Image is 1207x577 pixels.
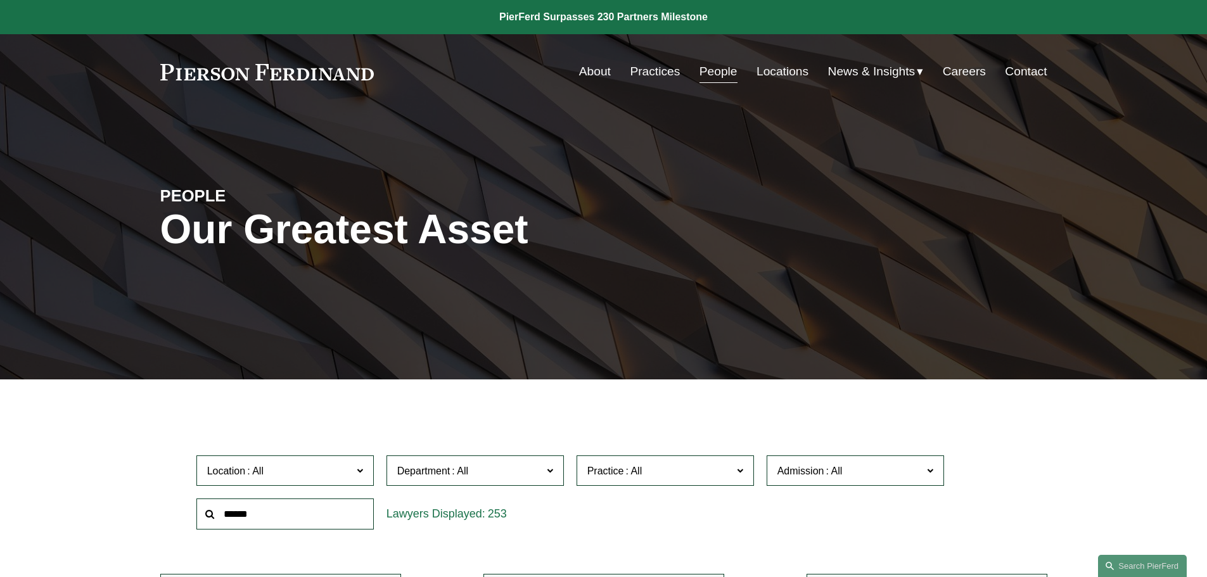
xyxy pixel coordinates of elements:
span: Department [397,466,450,476]
a: Practices [630,60,680,84]
a: folder dropdown [828,60,924,84]
span: 253 [488,507,507,520]
h1: Our Greatest Asset [160,206,751,253]
span: Location [207,466,246,476]
a: Search this site [1098,555,1187,577]
a: About [579,60,611,84]
a: Locations [757,60,808,84]
a: Contact [1005,60,1047,84]
span: Admission [777,466,824,476]
a: People [699,60,738,84]
span: Practice [587,466,624,476]
a: Careers [943,60,986,84]
span: News & Insights [828,61,916,83]
h4: PEOPLE [160,186,382,206]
